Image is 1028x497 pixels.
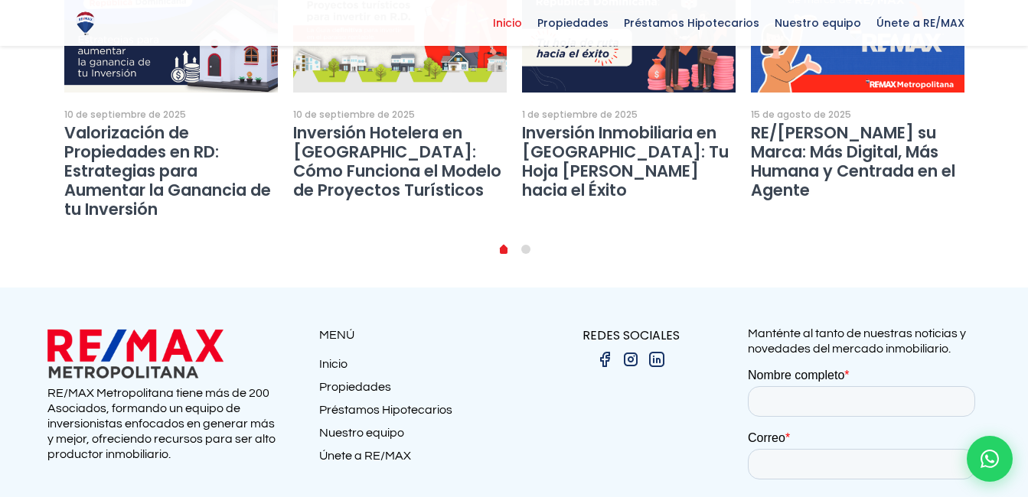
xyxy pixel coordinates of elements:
a: Valorización de Propiedades en RD: Estrategias para Aumentar la Ganancia de tu Inversión [64,122,271,220]
a: 0 [500,248,507,254]
a: Propiedades [319,379,514,402]
a: Préstamos Hipotecarios [319,402,514,425]
p: MENÚ [319,326,514,345]
span: Únete a RE/MAX [869,11,972,34]
span: Nuestro equipo [767,11,869,34]
a: Inversión Inmobiliaria en [GEOGRAPHIC_DATA]: Tu Hoja [PERSON_NAME] hacia el Éxito [522,122,729,201]
span: Propiedades [530,11,616,34]
span: Préstamos Hipotecarios [616,11,767,34]
p: Manténte al tanto de nuestras noticias y novedades del mercado inmobiliario. [748,326,981,356]
a: Nuestro equipo [319,425,514,448]
div: 15 de agosto de 2025 [751,108,851,122]
a: 1 [521,245,530,254]
p: REDES SOCIALES [514,326,748,345]
img: remax metropolitana logo [47,326,224,382]
div: 1 de septiembre de 2025 [522,108,638,122]
p: RE/MAX Metropolitana tiene más de 200 Asociados, formando un equipo de inversionistas enfocados e... [47,385,281,462]
div: 10 de septiembre de 2025 [293,108,415,122]
a: Únete a RE/MAX [319,448,514,471]
img: linkedin.png [648,350,666,369]
a: Inicio [319,356,514,379]
span: Inicio [485,11,530,34]
img: facebook.png [596,350,614,369]
a: Inversión Hotelera en [GEOGRAPHIC_DATA]: Cómo Funciona el Modelo de Proyectos Turísticos [293,122,501,201]
img: instagram.png [622,350,640,369]
a: RE/[PERSON_NAME] su Marca: Más Digital, Más Humana y Centrada en el Agente [751,122,955,201]
img: Logo de REMAX [72,10,99,37]
div: 10 de septiembre de 2025 [64,108,186,122]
